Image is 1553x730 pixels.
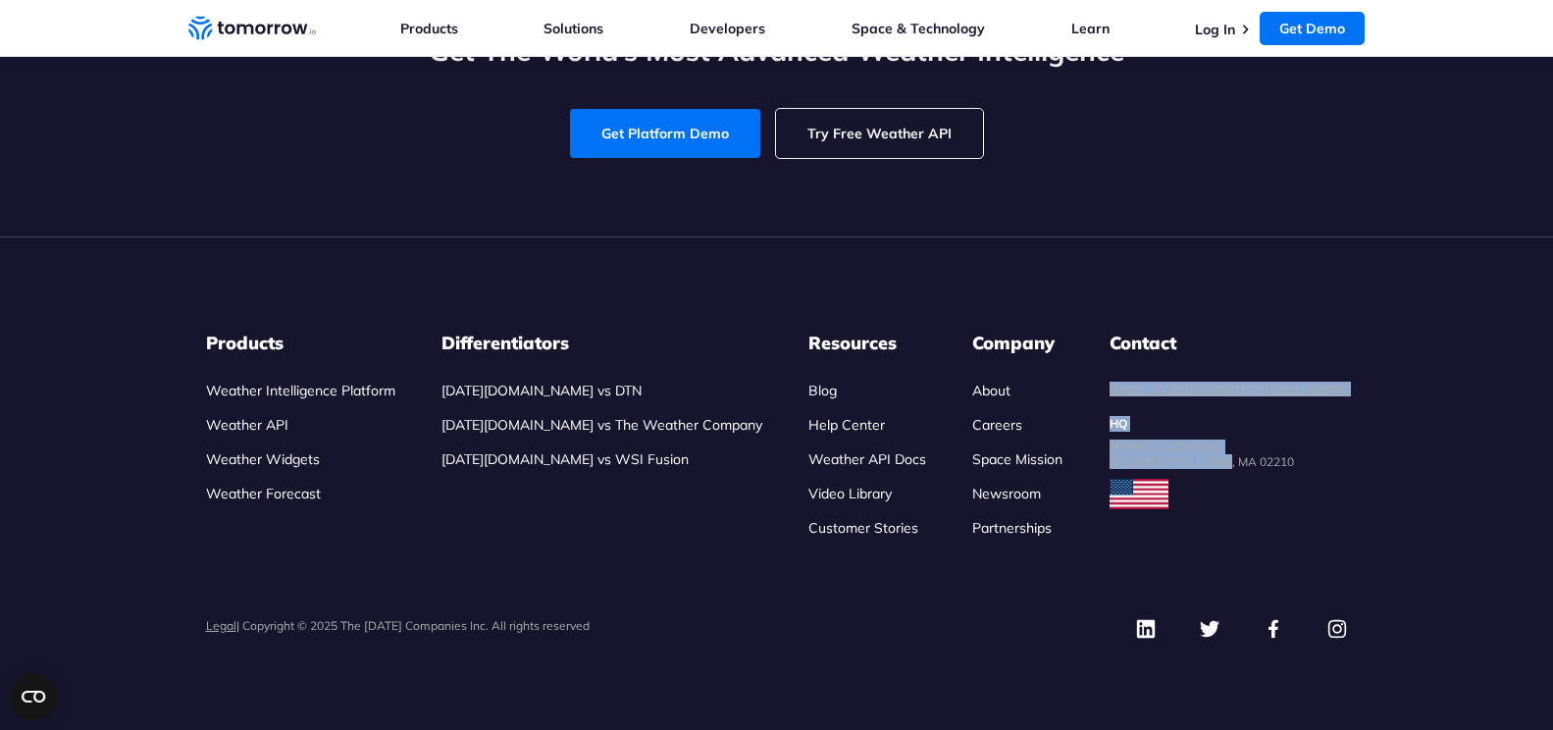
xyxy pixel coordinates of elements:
[1326,618,1348,640] img: Instagram
[1199,618,1220,640] img: Twitter
[972,416,1022,434] a: Careers
[1110,479,1168,510] img: usa flag
[570,109,760,158] a: Get Platform Demo
[972,450,1062,468] a: Space Mission
[441,416,762,434] a: [DATE][DOMAIN_NAME] vs The Weather Company
[206,332,395,355] h3: Products
[206,618,590,633] p: | Copyright © 2025 The [DATE] Companies Inc. All rights reserved
[972,519,1052,537] a: Partnerships
[400,20,458,37] a: Products
[1110,440,1348,469] dd: [STREET_ADDRESS], [GEOGRAPHIC_DATA], MA 02210
[206,382,395,399] a: Weather Intelligence Platform
[852,20,985,37] a: Space & Technology
[808,450,926,468] a: Weather API Docs
[188,14,316,43] a: Home link
[1263,618,1284,640] img: Facebook
[206,618,236,633] a: Legal
[690,20,765,37] a: Developers
[544,20,603,37] a: Solutions
[1110,332,1348,355] dt: Contact
[441,332,762,355] h3: Differentiators
[1110,332,1348,469] dl: contact details
[206,416,288,434] a: Weather API
[808,332,926,355] h3: Resources
[776,109,983,158] a: Try Free Weather API
[972,485,1041,502] a: Newsroom
[972,382,1010,399] a: About
[972,332,1062,355] h3: Company
[808,416,885,434] a: Help Center
[206,450,320,468] a: Weather Widgets
[1195,21,1235,38] a: Log In
[808,519,918,537] a: Customer Stories
[1110,382,1348,396] a: [EMAIL_ADDRESS][DATE][DOMAIN_NAME]
[1110,416,1348,432] dt: HQ
[808,485,892,502] a: Video Library
[1071,20,1110,37] a: Learn
[1260,12,1365,45] a: Get Demo
[206,485,321,502] a: Weather Forecast
[808,382,837,399] a: Blog
[10,673,57,720] button: Open CMP widget
[1135,618,1157,640] img: Linkedin
[441,382,642,399] a: [DATE][DOMAIN_NAME] vs DTN
[441,450,689,468] a: [DATE][DOMAIN_NAME] vs WSI Fusion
